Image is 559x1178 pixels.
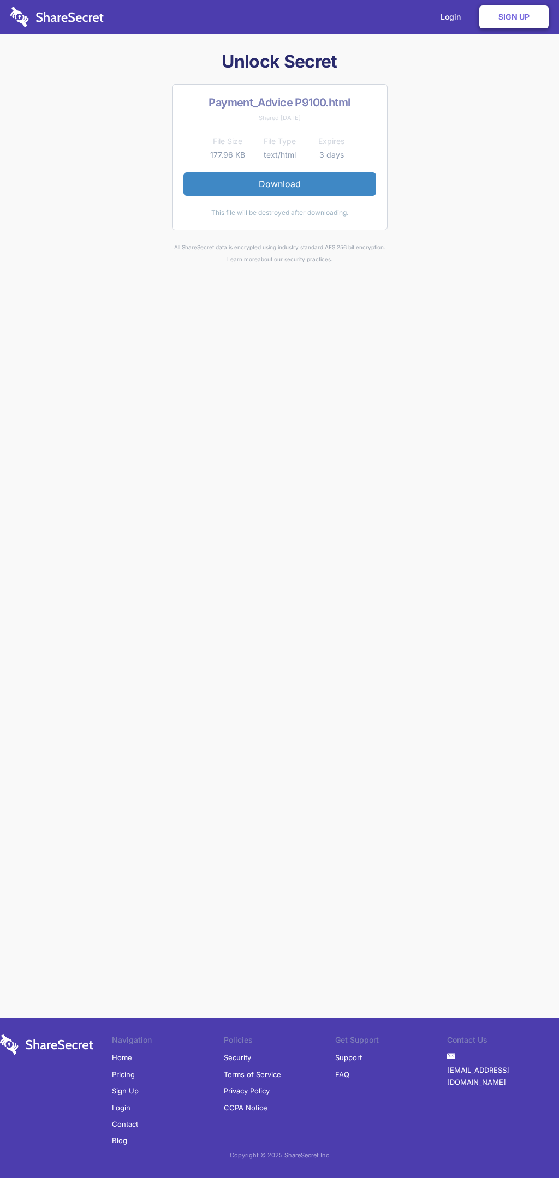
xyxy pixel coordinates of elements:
th: File Size [202,135,254,148]
li: Contact Us [447,1034,559,1049]
a: Privacy Policy [224,1083,270,1099]
a: Pricing [112,1066,135,1083]
th: File Type [254,135,306,148]
a: Home [112,1049,132,1066]
a: Learn more [227,256,258,262]
a: Login [112,1099,130,1116]
div: This file will be destroyed after downloading. [183,207,376,219]
li: Policies [224,1034,336,1049]
a: Contact [112,1116,138,1132]
a: Terms of Service [224,1066,281,1083]
div: Shared [DATE] [183,112,376,124]
a: Sign Up [112,1083,139,1099]
a: Support [335,1049,362,1066]
a: Security [224,1049,251,1066]
li: Navigation [112,1034,224,1049]
li: Get Support [335,1034,447,1049]
h2: Payment_Advice P9100.html [183,95,376,110]
a: FAQ [335,1066,349,1083]
td: 177.96 KB [202,148,254,161]
a: Blog [112,1132,127,1149]
a: [EMAIL_ADDRESS][DOMAIN_NAME] [447,1062,559,1091]
a: Sign Up [479,5,549,28]
a: Download [183,172,376,195]
img: logo-wordmark-white-trans-d4663122ce5f474addd5e946df7df03e33cb6a1c49d2221995e7729f52c070b2.svg [10,7,104,27]
td: 3 days [306,148,358,161]
th: Expires [306,135,358,148]
td: text/html [254,148,306,161]
a: CCPA Notice [224,1099,267,1116]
